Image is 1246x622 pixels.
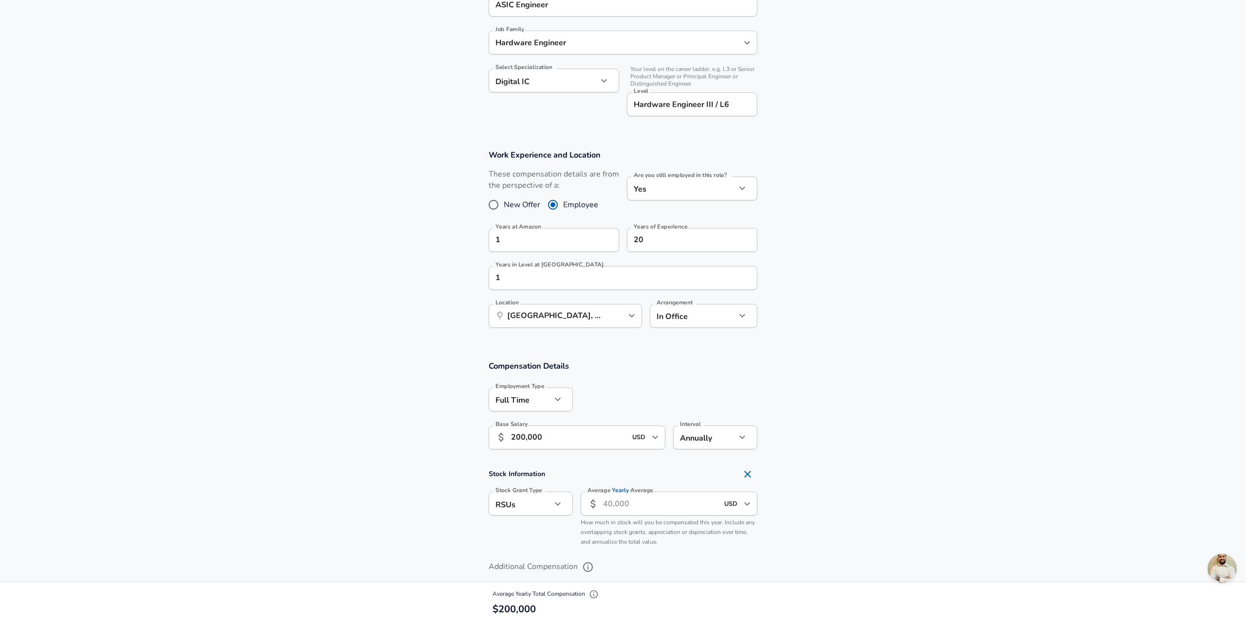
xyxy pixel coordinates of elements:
[563,199,598,211] span: Employee
[586,587,601,602] button: Explain Total Compensation
[495,262,604,267] label: Years in Level at [GEOGRAPHIC_DATA]
[625,309,639,322] button: Open
[738,464,757,484] button: Remove Section
[648,430,662,444] button: Open
[495,487,542,493] label: Stock Grant Type
[495,300,518,305] label: Location
[489,266,736,290] input: 1
[495,383,545,389] label: Employment Type
[489,360,757,372] h3: Compensation Details
[721,496,741,511] input: USD
[627,228,736,252] input: 7
[493,35,738,50] input: Software Engineer
[740,497,754,511] button: Open
[489,228,598,252] input: 0
[631,97,753,112] input: L3
[489,464,757,484] h4: Stock Information
[581,518,755,546] span: How much in stock will you be compensated this year. Include any overlapping stock grants, apprec...
[680,421,701,427] label: Interval
[740,36,754,50] button: Open
[489,169,619,191] label: These compensation details are from the perspective of a:
[629,430,649,445] input: USD
[587,487,653,493] label: Average Average
[634,224,687,230] label: Years of Experience
[657,300,693,305] label: Arrangement
[489,149,757,160] h3: Work Experience and Location
[495,64,552,70] label: Select Specialization
[489,388,551,411] div: Full Time
[489,492,551,515] div: RSUs
[612,486,629,495] span: Yearly
[495,224,541,230] label: Years at Amazon
[627,177,736,200] div: Yes
[580,559,596,575] button: help
[489,69,598,92] div: Digital IC
[603,492,718,515] input: 40,000
[650,304,721,328] div: In Office
[495,421,528,427] label: Base Salary
[495,26,524,32] label: Job Family
[627,66,757,88] span: Your level on the career ladder. e.g. L3 or Senior Product Manager or Principal Engineer or Disti...
[504,199,540,211] span: New Offer
[1208,554,1237,583] div: Open chat
[493,590,601,598] span: Average Yearly Total Compensation
[634,172,727,178] label: Are you still employed in this role?
[634,88,648,94] label: Level
[489,559,757,575] label: Additional Compensation
[511,426,626,449] input: 100,000
[673,426,736,449] div: Annually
